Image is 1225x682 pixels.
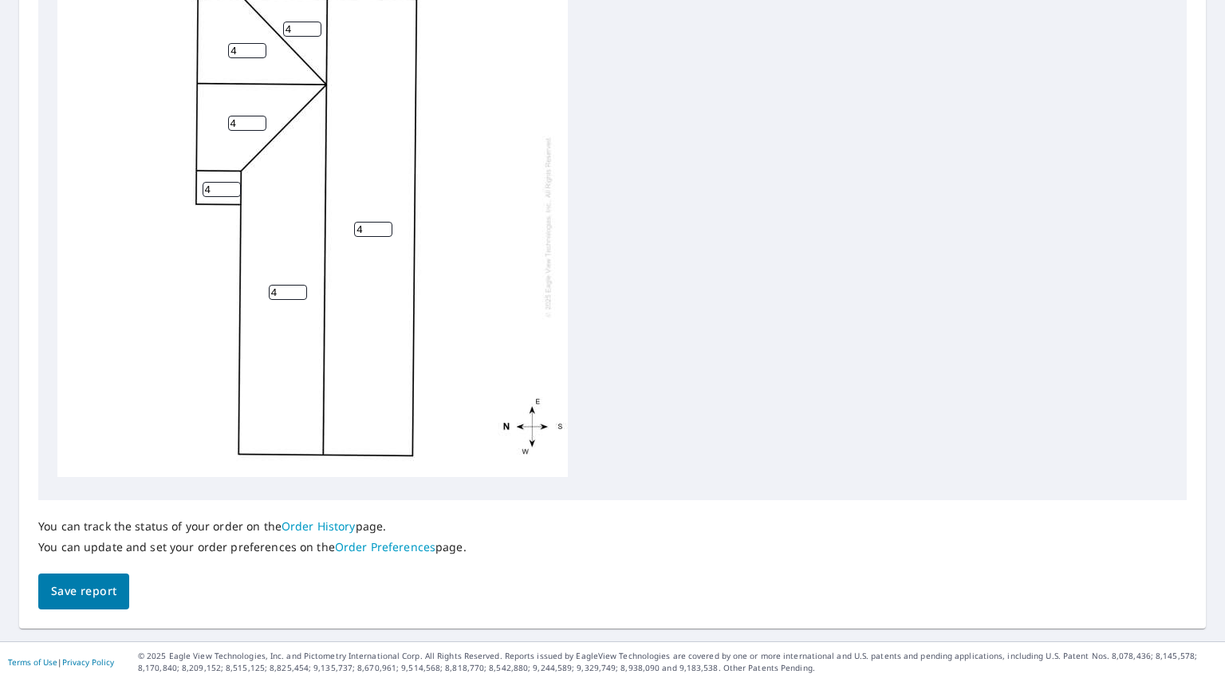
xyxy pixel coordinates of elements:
[8,657,114,667] p: |
[8,656,57,668] a: Terms of Use
[62,656,114,668] a: Privacy Policy
[38,519,467,534] p: You can track the status of your order on the page.
[38,574,129,609] button: Save report
[335,539,435,554] a: Order Preferences
[38,540,467,554] p: You can update and set your order preferences on the page.
[51,581,116,601] span: Save report
[138,650,1217,674] p: © 2025 Eagle View Technologies, Inc. and Pictometry International Corp. All Rights Reserved. Repo...
[282,518,356,534] a: Order History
